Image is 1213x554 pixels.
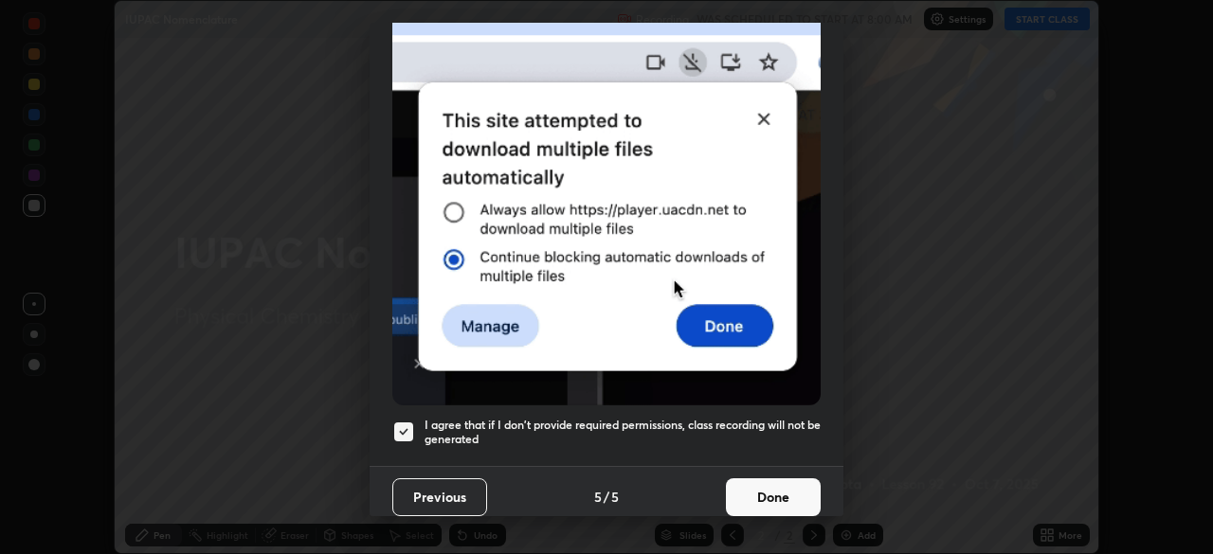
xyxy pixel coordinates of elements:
h5: I agree that if I don't provide required permissions, class recording will not be generated [425,418,821,447]
h4: 5 [611,487,619,507]
button: Done [726,478,821,516]
h4: 5 [594,487,602,507]
h4: / [604,487,609,507]
button: Previous [392,478,487,516]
